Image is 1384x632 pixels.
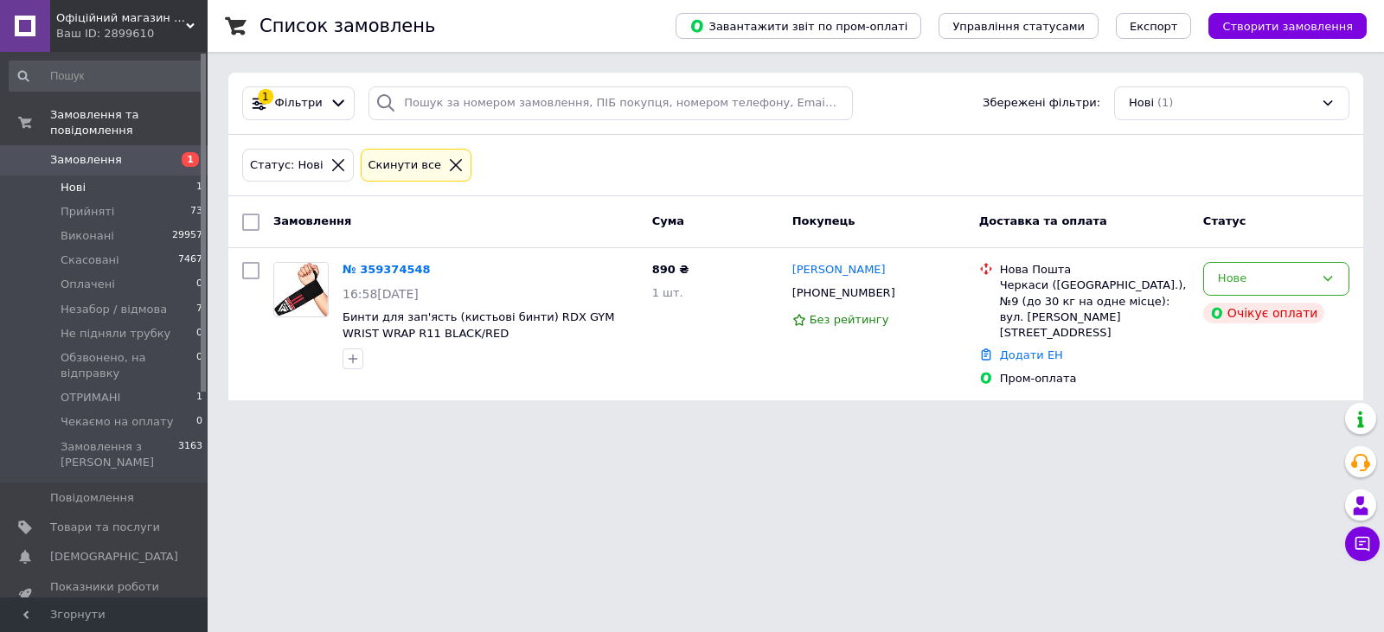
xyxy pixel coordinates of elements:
[196,414,202,430] span: 0
[343,287,419,301] span: 16:58[DATE]
[274,263,328,316] img: Фото товару
[652,263,689,276] span: 890 ₴
[196,390,202,405] span: 1
[50,549,178,565] span: [DEMOGRAPHIC_DATA]
[50,490,134,506] span: Повідомлення
[196,350,202,381] span: 0
[652,286,683,299] span: 1 шт.
[1203,214,1246,227] span: Статус
[196,302,202,317] span: 7
[1130,20,1178,33] span: Експорт
[1000,371,1189,386] div: Пром-оплата
[61,302,167,317] span: Незабор / відмова
[196,180,202,195] span: 1
[9,61,204,92] input: Пошук
[676,13,921,39] button: Завантажити звіт по пром-оплаті
[196,326,202,342] span: 0
[1000,278,1189,341] div: Черкаси ([GEOGRAPHIC_DATA].), №9 (до 30 кг на одне місце): вул. [PERSON_NAME][STREET_ADDRESS]
[275,95,323,112] span: Фільтри
[1116,13,1192,39] button: Експорт
[1000,262,1189,278] div: Нова Пошта
[792,214,855,227] span: Покупець
[1222,20,1353,33] span: Створити замовлення
[182,152,199,167] span: 1
[792,286,895,299] span: [PHONE_NUMBER]
[61,439,178,470] span: Замовлення з [PERSON_NAME]
[50,152,122,168] span: Замовлення
[368,86,853,120] input: Пошук за номером замовлення, ПІБ покупця, номером телефону, Email, номером накладної
[1345,527,1380,561] button: Чат з покупцем
[343,310,615,340] a: Бинти для зап'ясть (кистьові бинти) RDX GYM WRIST WRAP R11 BLACK/RED
[61,204,114,220] span: Прийняті
[979,214,1107,227] span: Доставка та оплата
[61,326,170,342] span: Не підняли трубку
[50,107,208,138] span: Замовлення та повідомлення
[983,95,1100,112] span: Збережені фільтри:
[273,214,351,227] span: Замовлення
[178,439,202,470] span: 3163
[61,180,86,195] span: Нові
[652,214,684,227] span: Cума
[1208,13,1367,39] button: Створити замовлення
[50,520,160,535] span: Товари та послуги
[61,414,173,430] span: Чекаємо на оплату
[61,277,115,292] span: Оплачені
[172,228,202,244] span: 29957
[50,579,160,610] span: Показники роботи компанії
[61,350,196,381] span: Обзвонено, на відправку
[56,10,186,26] span: Офіційний магазин PowerPlay
[56,26,208,41] div: Ваш ID: 2899610
[61,252,119,268] span: Скасовані
[258,89,273,105] div: 1
[365,156,445,175] div: Cкинути все
[273,262,329,317] a: Фото товару
[939,13,1099,39] button: Управління статусами
[1157,96,1173,109] span: (1)
[259,16,435,36] h1: Список замовлень
[1191,19,1367,32] a: Створити замовлення
[343,263,431,276] a: № 359374548
[810,313,889,326] span: Без рейтингу
[61,228,114,244] span: Виконані
[689,18,907,34] span: Завантажити звіт по пром-оплаті
[190,204,202,220] span: 73
[952,20,1085,33] span: Управління статусами
[61,390,120,405] span: ОТРИМАНІ
[196,277,202,292] span: 0
[247,156,327,175] div: Статус: Нові
[792,262,886,278] a: [PERSON_NAME]
[178,252,202,268] span: 7467
[1000,348,1063,361] a: Додати ЕН
[1129,95,1154,112] span: Нові
[1218,270,1314,288] div: Нове
[1203,303,1325,323] div: Очікує оплати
